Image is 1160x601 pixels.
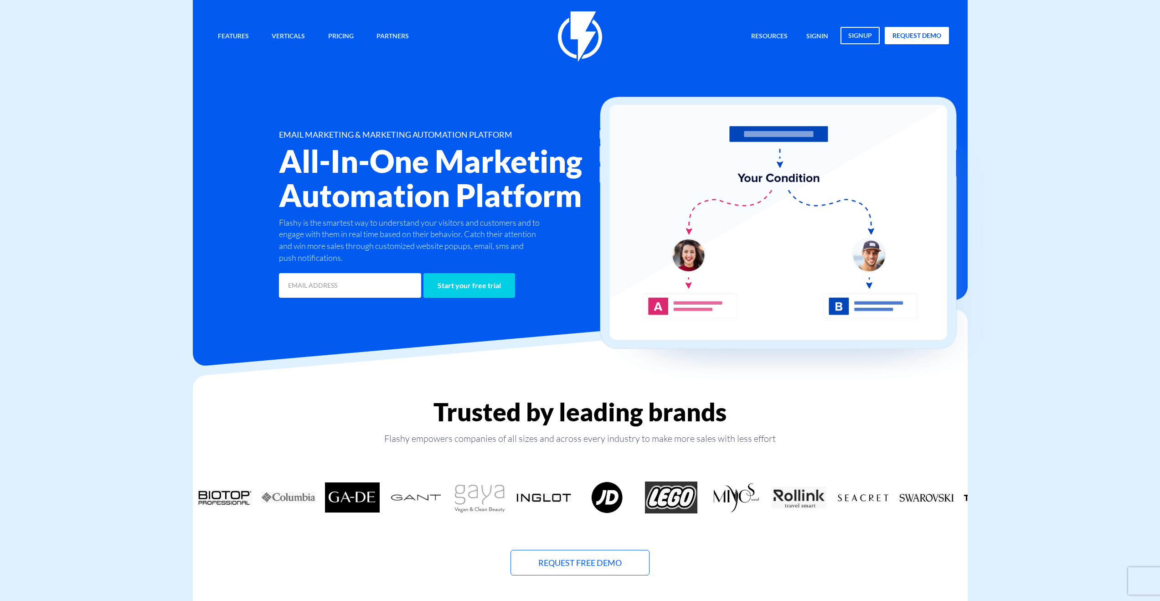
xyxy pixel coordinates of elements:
h2: All-In-One Marketing Automation Platform [279,144,634,212]
div: 10 / 18 [703,482,767,513]
div: 4 / 18 [320,482,384,513]
div: 5 / 18 [384,482,448,513]
a: Verticals [265,27,312,47]
div: 2 / 18 [193,482,257,513]
div: 6 / 18 [448,482,512,513]
a: signin [799,27,835,47]
h2: Trusted by leading brands [193,398,968,426]
p: Flashy empowers companies of all sizes and across every industry to make more sales with less effort [193,432,968,445]
a: Pricing [321,27,361,47]
a: Request Free Demo [510,550,650,575]
div: 12 / 18 [831,482,895,513]
input: Start your free trial [423,273,515,298]
div: 7 / 18 [512,482,576,513]
a: Resources [744,27,794,47]
p: Flashy is the smartest way to understand your visitors and customers and to engage with them in r... [279,217,542,264]
input: EMAIL ADDRESS [279,273,421,298]
div: 8 / 18 [576,482,639,513]
a: signup [840,27,880,44]
div: 14 / 18 [959,482,1022,513]
div: 3 / 18 [257,482,320,513]
a: Features [211,27,256,47]
h1: EMAIL MARKETING & MARKETING AUTOMATION PLATFORM [279,130,634,140]
div: 9 / 18 [639,482,703,513]
div: 11 / 18 [767,482,831,513]
a: Partners [370,27,416,47]
a: request demo [885,27,949,44]
div: 13 / 18 [895,482,959,513]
